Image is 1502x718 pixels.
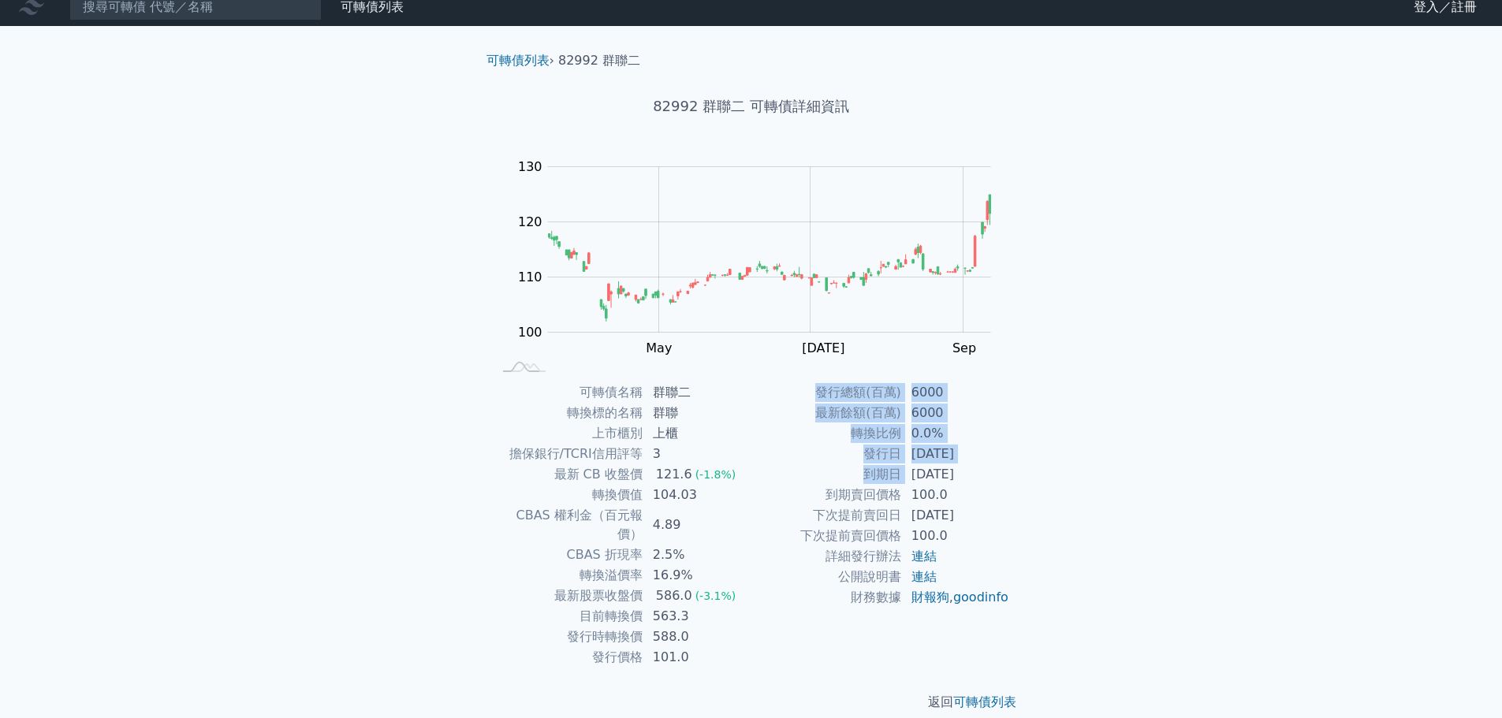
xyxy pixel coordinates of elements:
[493,565,643,586] td: 轉換溢價率
[643,444,751,464] td: 3
[518,270,542,285] tspan: 110
[1423,642,1502,718] div: 聊天小工具
[518,214,542,229] tspan: 120
[902,403,1010,423] td: 6000
[646,340,672,355] tspan: May
[902,444,1010,464] td: [DATE]
[902,505,1010,526] td: [DATE]
[643,545,751,565] td: 2.5%
[493,606,643,627] td: 目前轉換價
[751,423,902,444] td: 轉換比例
[751,403,902,423] td: 最新餘額(百萬)
[902,382,1010,403] td: 6000
[493,586,643,606] td: 最新股票收盤價
[695,590,736,602] span: (-3.1%)
[493,464,643,485] td: 最新 CB 收盤價
[493,545,643,565] td: CBAS 折現率
[493,382,643,403] td: 可轉債名稱
[653,586,695,605] div: 586.0
[751,485,902,505] td: 到期賣回價格
[493,444,643,464] td: 擔保銀行/TCRI信用評等
[751,505,902,526] td: 下次提前賣回日
[695,468,736,481] span: (-1.8%)
[643,606,751,627] td: 563.3
[493,423,643,444] td: 上市櫃別
[751,567,902,587] td: 公開說明書
[911,590,949,605] a: 財報狗
[493,505,643,545] td: CBAS 權利金（百元報價）
[493,485,643,505] td: 轉換價值
[751,546,902,567] td: 詳細發行辦法
[902,464,1010,485] td: [DATE]
[486,51,554,70] li: ›
[518,159,542,174] tspan: 130
[953,694,1016,709] a: 可轉債列表
[474,95,1029,117] h1: 82992 群聯二 可轉債詳細資訊
[653,465,695,484] div: 121.6
[802,340,844,355] tspan: [DATE]
[474,693,1029,712] p: 返回
[643,382,751,403] td: 群聯二
[493,647,643,668] td: 發行價格
[510,159,1015,355] g: Chart
[643,647,751,668] td: 101.0
[643,627,751,647] td: 588.0
[751,444,902,464] td: 發行日
[643,403,751,423] td: 群聯
[643,505,751,545] td: 4.89
[902,587,1010,608] td: ,
[643,485,751,505] td: 104.03
[751,526,902,546] td: 下次提前賣回價格
[952,340,976,355] tspan: Sep
[493,403,643,423] td: 轉換標的名稱
[1423,642,1502,718] iframe: Chat Widget
[643,565,751,586] td: 16.9%
[953,590,1008,605] a: goodinfo
[548,195,990,322] g: Series
[911,569,937,584] a: 連結
[751,587,902,608] td: 財務數據
[486,53,550,68] a: 可轉債列表
[902,423,1010,444] td: 0.0%
[911,549,937,564] a: 連結
[902,526,1010,546] td: 100.0
[643,423,751,444] td: 上櫃
[751,464,902,485] td: 到期日
[558,51,640,70] li: 82992 群聯二
[518,325,542,340] tspan: 100
[751,382,902,403] td: 發行總額(百萬)
[493,627,643,647] td: 發行時轉換價
[902,485,1010,505] td: 100.0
